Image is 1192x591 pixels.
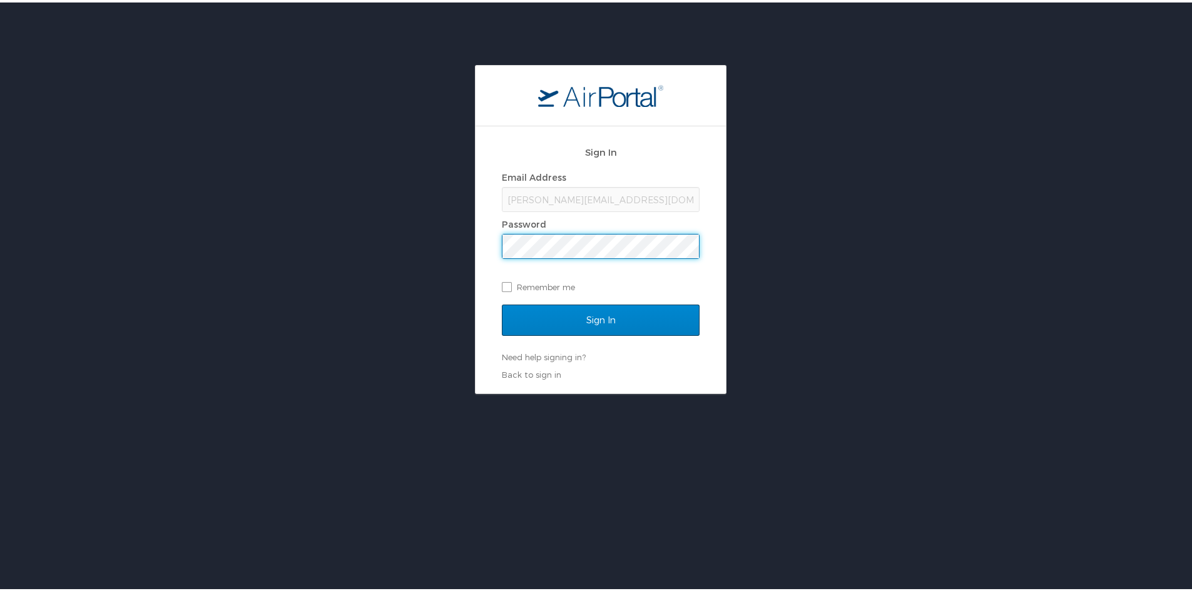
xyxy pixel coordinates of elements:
label: Email Address [502,169,566,180]
a: Back to sign in [502,367,561,377]
img: logo [538,82,663,104]
label: Password [502,216,546,227]
label: Remember me [502,275,700,294]
input: Sign In [502,302,700,333]
h2: Sign In [502,143,700,157]
a: Need help signing in? [502,350,586,360]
